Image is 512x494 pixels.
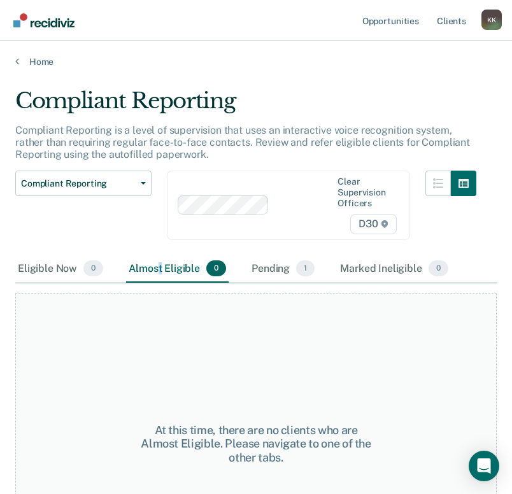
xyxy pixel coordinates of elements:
img: Recidiviz [13,13,75,27]
span: 0 [429,260,448,277]
div: Compliant Reporting [15,88,476,124]
div: Pending1 [249,255,317,283]
p: Compliant Reporting is a level of supervision that uses an interactive voice recognition system, ... [15,124,470,160]
div: Clear supervision officers [338,176,394,208]
span: D30 [350,214,396,234]
div: K K [481,10,502,30]
div: At this time, there are no clients who are Almost Eligible. Please navigate to one of the other t... [136,423,376,465]
button: Compliant Reporting [15,171,152,196]
span: 0 [83,260,103,277]
div: Open Intercom Messenger [469,451,499,481]
div: Eligible Now0 [15,255,106,283]
span: 1 [296,260,315,277]
div: Marked Ineligible0 [338,255,451,283]
a: Home [15,56,497,67]
span: Compliant Reporting [21,178,136,189]
button: Profile dropdown button [481,10,502,30]
span: 0 [206,260,226,277]
div: Almost Eligible0 [126,255,229,283]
